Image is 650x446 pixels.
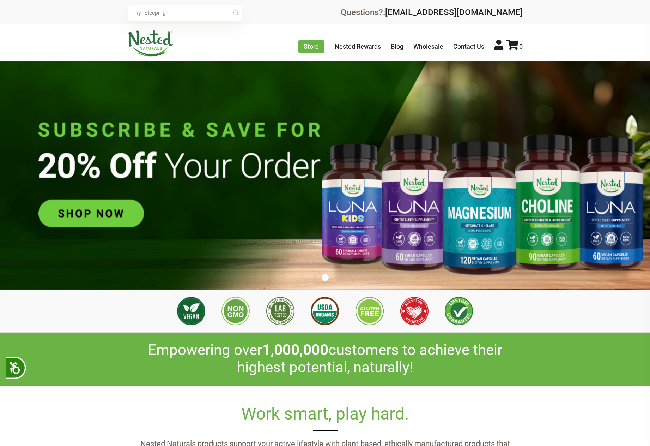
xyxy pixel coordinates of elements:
img: Non GMO [221,297,250,325]
a: Wholesale [413,43,443,50]
button: 1 of 1 [322,274,329,281]
img: Made with Love [400,297,429,325]
img: Lifetime Guarantee [445,297,473,325]
a: 0 [506,43,523,50]
a: Nested Rewards [335,43,381,50]
h2: Work smart, play hard. [128,404,523,431]
h2: Empowering over customers to achieve their highest potential, naturally! [128,341,523,376]
img: Nested Naturals [128,30,174,57]
img: 3rd Party Lab Tested [266,297,294,325]
img: USDA Organic [311,297,339,325]
span: 1,000,000 [262,341,328,358]
a: Store [298,40,324,53]
a: Blog [391,43,403,50]
img: Vegan [177,297,205,325]
img: Gluten Free [356,297,384,325]
span: 0 [519,43,523,50]
a: [EMAIL_ADDRESS][DOMAIN_NAME] [385,7,523,17]
input: Try "Sleeping" [128,5,242,21]
div: Questions?: [341,8,523,17]
a: Contact Us [453,43,484,50]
